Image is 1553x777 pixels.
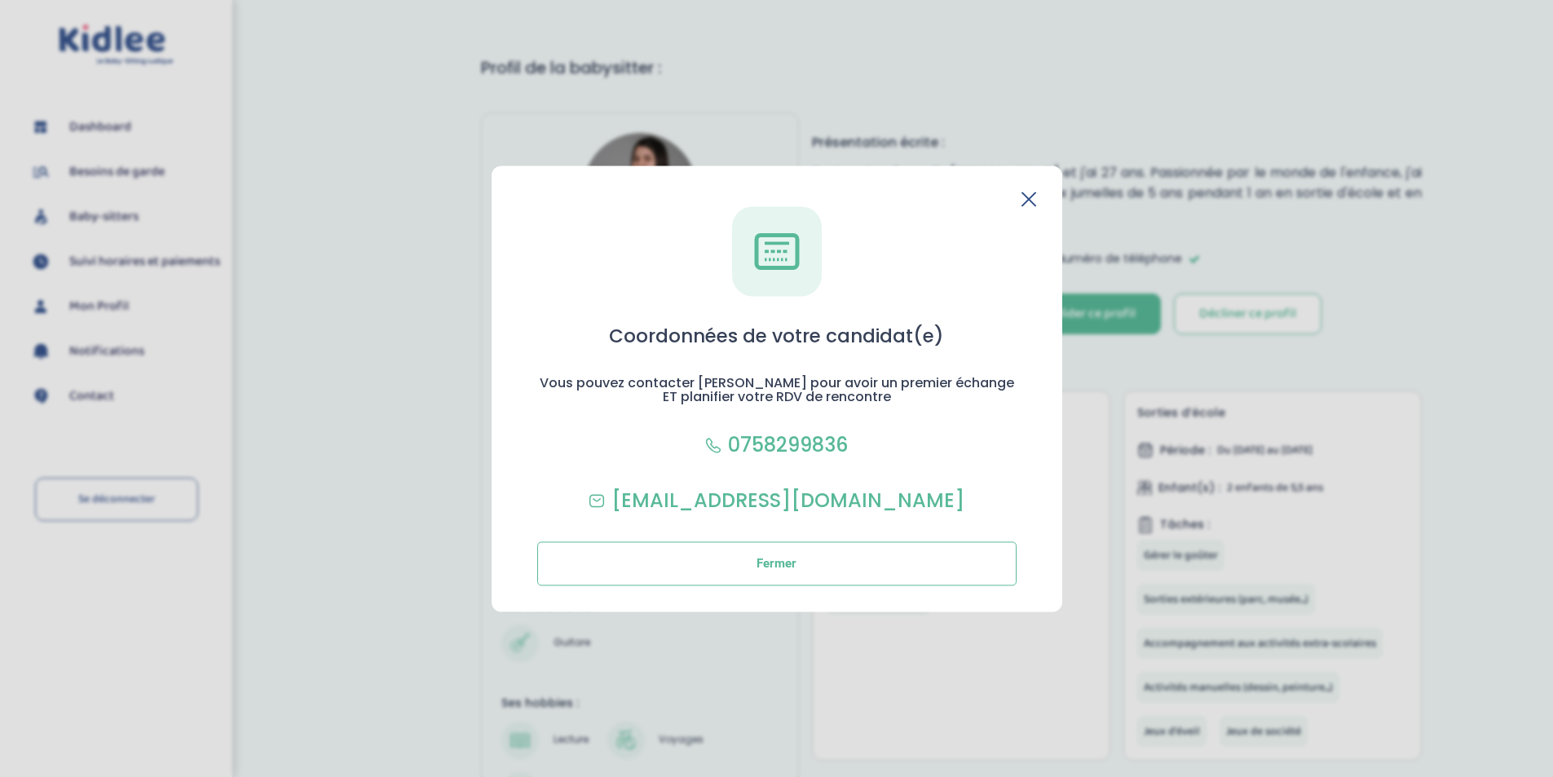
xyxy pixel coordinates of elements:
p: [EMAIL_ADDRESS][DOMAIN_NAME] [611,486,964,515]
h1: Coordonnées de votre candidat(e) [609,322,944,350]
a: [EMAIL_ADDRESS][DOMAIN_NAME] [589,486,964,515]
p: 0758299836 [728,430,848,460]
button: Fermer [537,541,1017,585]
h2: Vous pouvez contacter [PERSON_NAME] pour avoir un premier échange ET planifier votre RDV de renco... [537,376,1017,404]
a: 0758299836 [705,430,848,460]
